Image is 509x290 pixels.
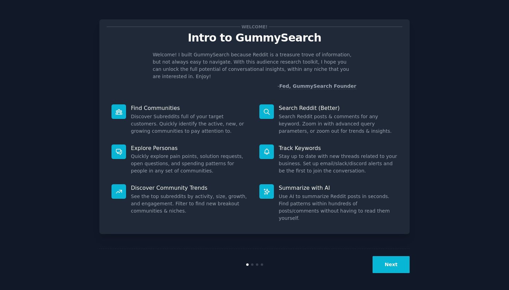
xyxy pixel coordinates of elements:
p: Search Reddit (Better) [279,104,398,112]
span: Welcome! [240,23,269,30]
p: Find Communities [131,104,250,112]
div: - [277,83,356,90]
dd: Stay up to date with new threads related to your business. Set up email/slack/discord alerts and ... [279,153,398,175]
p: Discover Community Trends [131,184,250,191]
dd: Discover Subreddits full of your target customers. Quickly identify the active, new, or growing c... [131,113,250,135]
a: Fed, GummySearch Founder [279,83,356,89]
button: Next [373,256,410,273]
p: Intro to GummySearch [107,32,402,44]
dd: Use AI to summarize Reddit posts in seconds. Find patterns within hundreds of posts/comments with... [279,193,398,222]
dd: Search Reddit posts & comments for any keyword. Zoom in with advanced query parameters, or zoom o... [279,113,398,135]
dd: See the top subreddits by activity, size, growth, and engagement. Filter to find new breakout com... [131,193,250,215]
p: Track Keywords [279,144,398,152]
dd: Quickly explore pain points, solution requests, open questions, and spending patterns for people ... [131,153,250,175]
p: Welcome! I built GummySearch because Reddit is a treasure trove of information, but not always ea... [153,51,356,80]
p: Explore Personas [131,144,250,152]
p: Summarize with AI [279,184,398,191]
